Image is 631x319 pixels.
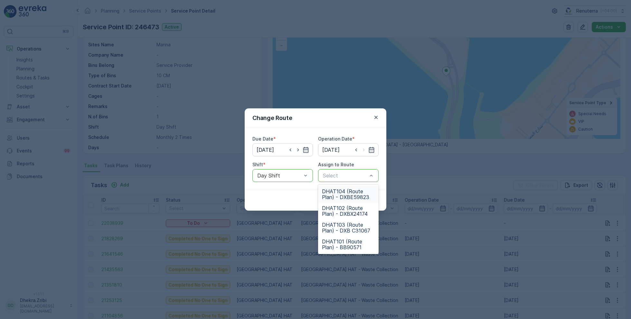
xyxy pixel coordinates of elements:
span: DHAT101 (Route Plan) - BB90571 [322,239,375,250]
input: dd/mm/yyyy [252,143,313,156]
span: DHAT102 (Route Plan) - DXBX24174 [322,205,375,217]
label: Operation Date [318,136,352,141]
input: dd/mm/yyyy [318,143,379,156]
p: Change Route [252,114,292,123]
label: Due Date [252,136,273,141]
span: DHAT104 (Route Plan) - DXBE59823 [322,188,375,200]
label: Assign to Route [318,162,354,167]
label: Shift [252,162,263,167]
span: DHAT103 (Route Plan) - DXB C31067 [322,222,375,233]
p: Select [323,172,367,179]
